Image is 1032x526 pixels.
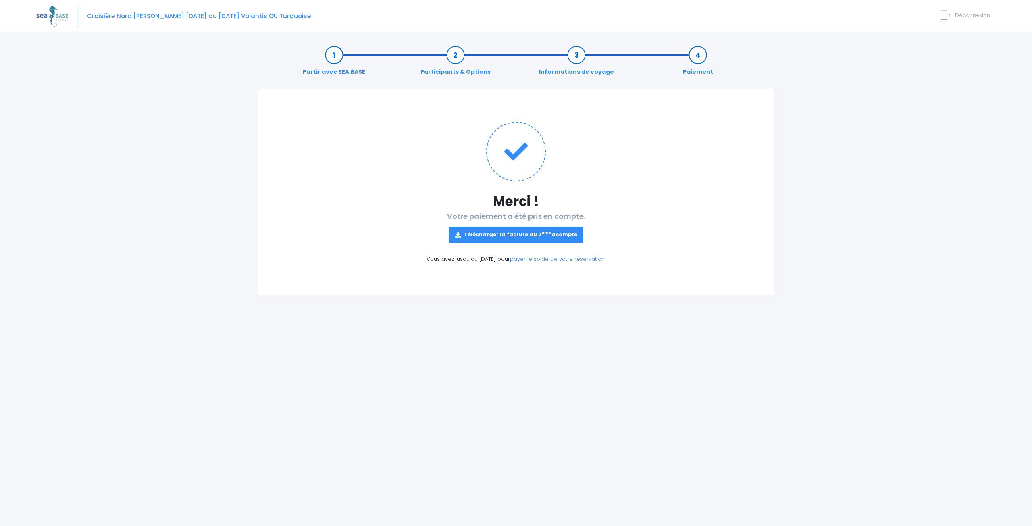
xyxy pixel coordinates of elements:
[299,51,369,76] a: Partir avec SEA BASE
[274,212,758,243] h2: Votre paiement a été pris en compte.
[955,11,990,19] span: Déconnexion
[541,230,551,235] sup: ème
[416,51,495,76] a: Participants & Options
[274,255,758,263] p: Vous avez jusqu'au [DATE] pour .
[449,227,584,243] a: Télécharger la facture du 2èmeacompte
[87,12,311,20] span: Croisière Nord [PERSON_NAME] [DATE] au [DATE] Volantis OU Turquoise
[535,51,618,76] a: Informations de voyage
[679,51,717,76] a: Paiement
[274,193,758,209] h1: Merci !
[510,255,605,263] a: payer le solde de votre réservation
